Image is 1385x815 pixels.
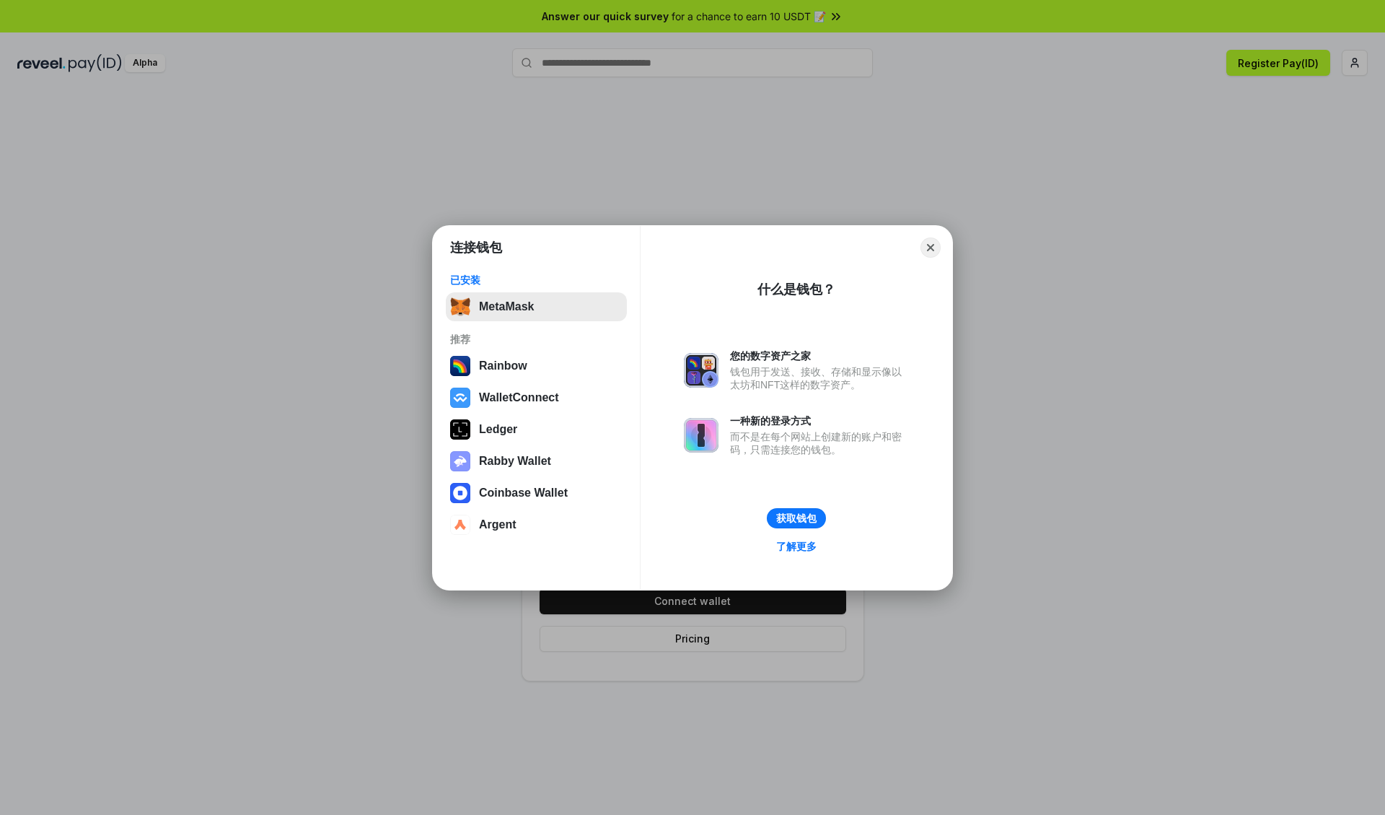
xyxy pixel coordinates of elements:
[446,352,627,380] button: Rainbow
[479,455,551,468] div: Rabby Wallet
[479,359,527,372] div: Rainbow
[730,349,909,362] div: 您的数字资产之家
[450,239,502,256] h1: 连接钱包
[479,423,517,436] div: Ledger
[730,365,909,391] div: 钱包用于发送、接收、存储和显示像以太坊和NFT这样的数字资产。
[479,487,568,500] div: Coinbase Wallet
[730,414,909,427] div: 一种新的登录方式
[446,383,627,412] button: WalletConnect
[768,537,825,556] a: 了解更多
[757,281,835,298] div: 什么是钱包？
[450,388,470,408] img: svg+xml,%3Csvg%20width%3D%2228%22%20height%3D%2228%22%20viewBox%3D%220%200%2028%2028%22%20fill%3D...
[446,292,627,321] button: MetaMask
[776,512,817,525] div: 获取钱包
[446,415,627,444] button: Ledger
[479,518,516,531] div: Argent
[446,479,627,507] button: Coinbase Wallet
[450,419,470,440] img: svg+xml,%3Csvg%20xmlns%3D%22http%3A%2F%2Fwww.w3.org%2F2000%2Fsvg%22%20width%3D%2228%22%20height%3...
[920,237,941,258] button: Close
[450,356,470,376] img: svg+xml,%3Csvg%20width%3D%22120%22%20height%3D%22120%22%20viewBox%3D%220%200%20120%20120%22%20fil...
[450,274,623,287] div: 已安装
[479,391,559,404] div: WalletConnect
[767,508,826,528] button: 获取钱包
[450,333,623,346] div: 推荐
[450,483,470,503] img: svg+xml,%3Csvg%20width%3D%2228%22%20height%3D%2228%22%20viewBox%3D%220%200%2028%2028%22%20fill%3D...
[450,297,470,317] img: svg+xml,%3Csvg%20fill%3D%22none%22%20height%3D%2233%22%20viewBox%3D%220%200%2035%2033%22%20width%...
[776,540,817,553] div: 了解更多
[450,451,470,471] img: svg+xml,%3Csvg%20xmlns%3D%22http%3A%2F%2Fwww.w3.org%2F2000%2Fsvg%22%20fill%3D%22none%22%20viewBox...
[684,353,718,388] img: svg+xml,%3Csvg%20xmlns%3D%22http%3A%2F%2Fwww.w3.org%2F2000%2Fsvg%22%20fill%3D%22none%22%20viewBox...
[730,430,909,456] div: 而不是在每个网站上创建新的账户和密码，只需连接您的钱包。
[446,447,627,476] button: Rabby Wallet
[446,510,627,539] button: Argent
[684,418,718,453] img: svg+xml,%3Csvg%20xmlns%3D%22http%3A%2F%2Fwww.w3.org%2F2000%2Fsvg%22%20fill%3D%22none%22%20viewBox...
[479,300,534,313] div: MetaMask
[450,515,470,535] img: svg+xml,%3Csvg%20width%3D%2228%22%20height%3D%2228%22%20viewBox%3D%220%200%2028%2028%22%20fill%3D...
